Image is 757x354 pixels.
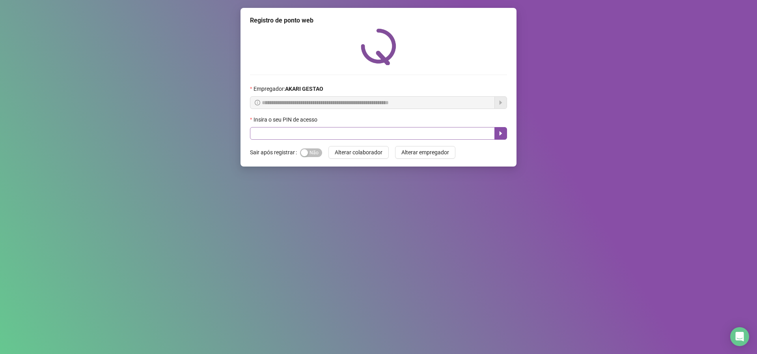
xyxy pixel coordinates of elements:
[401,148,449,157] span: Alterar empregador
[730,327,749,346] div: Open Intercom Messenger
[250,146,300,159] label: Sair após registrar
[335,148,382,157] span: Alterar colaborador
[285,86,323,92] strong: AKARI GESTAO
[361,28,396,65] img: QRPoint
[250,115,323,124] label: Insira o seu PIN de acesso
[395,146,455,159] button: Alterar empregador
[255,100,260,105] span: info-circle
[254,84,323,93] span: Empregador :
[328,146,389,159] button: Alterar colaborador
[250,16,507,25] div: Registro de ponto web
[498,130,504,137] span: caret-right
